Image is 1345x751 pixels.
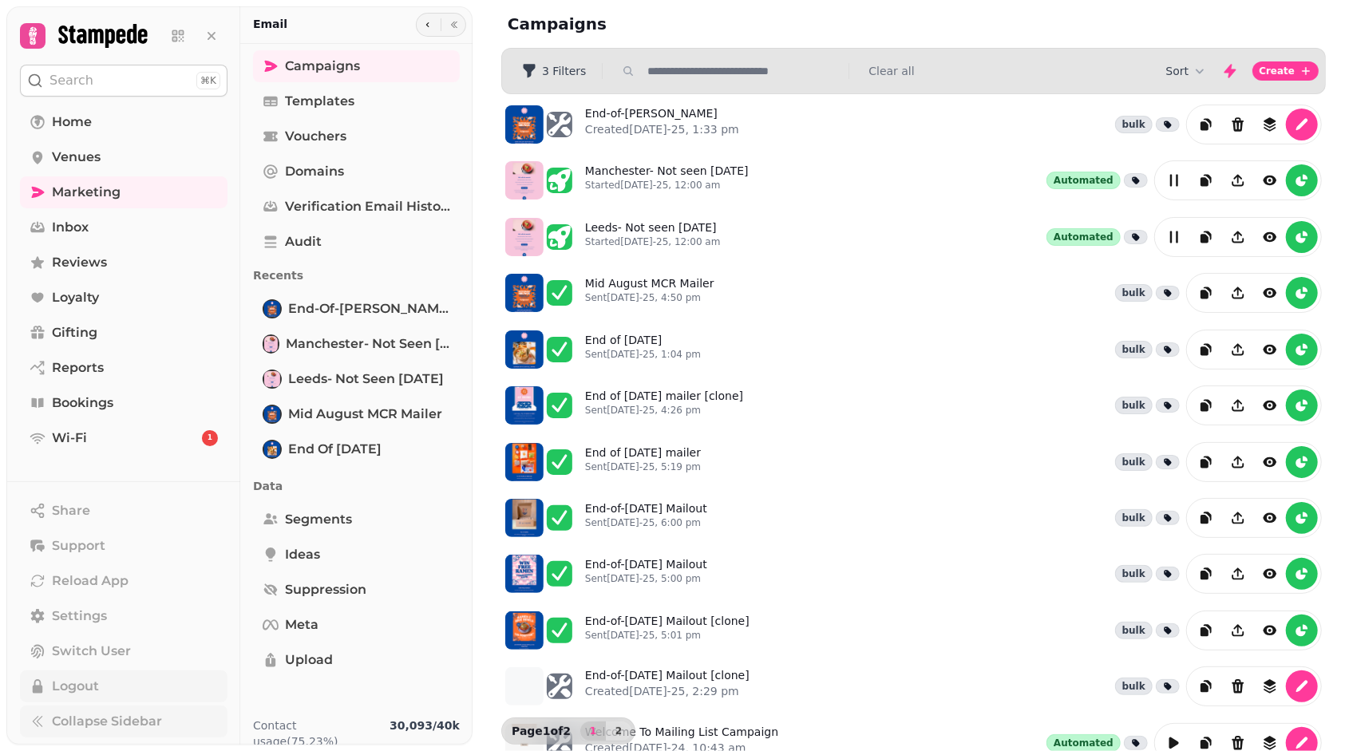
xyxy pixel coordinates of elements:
button: revisions [1254,109,1286,140]
button: edit [1158,221,1190,253]
p: Search [49,71,93,90]
a: Domains [253,156,460,188]
img: aHR0cHM6Ly9zdGFtcGVkZS1zZXJ2aWNlLXByb2QtdGVtcGxhdGUtcHJldmlld3MuczMuZXUtd2VzdC0xLmFtYXpvbmF3cy5jb... [505,330,544,369]
button: duplicate [1190,109,1222,140]
button: duplicate [1190,670,1222,702]
h2: Campaigns [508,13,814,35]
span: 1 [587,726,599,736]
p: Sent [DATE]-25, 5:01 pm [585,629,750,642]
button: 2 [606,721,631,741]
img: aHR0cHM6Ly9zdGFtcGVkZS1zZXJ2aWNlLXByb2QtdGVtcGxhdGUtcHJldmlld3MuczMuZXUtd2VzdC0xLmFtYXpvbmF3cy5jb... [505,611,544,650]
span: Share [52,501,90,520]
button: reports [1286,389,1318,421]
a: End-of-[DATE] MailoutSent[DATE]-25, 5:00 pm [585,556,707,591]
a: Bookings [20,387,227,419]
a: Manchester- Not seen [DATE]Started[DATE]-25, 12:00 am [585,163,749,198]
span: 1 [208,433,212,444]
img: aHR0cHM6Ly9zdGFtcGVkZS1zZXJ2aWNlLXByb2QtdGVtcGxhdGUtcHJldmlld3MuczMuZXUtd2VzdC0xLmFtYXpvbmF3cy5jb... [505,161,544,200]
p: Sent [DATE]-25, 4:50 pm [585,291,714,304]
a: Wi-Fi1 [20,422,227,454]
img: aHR0cHM6Ly9zdGFtcGVkZS1zZXJ2aWNlLXByb2QtdGVtcGxhdGUtcHJldmlld3MuczMuZXUtd2VzdC0xLmFtYXpvbmF3cy5jb... [505,386,544,425]
span: Manchester- Not seen [DATE] [286,334,450,354]
button: revisions [1254,670,1286,702]
span: Create [1259,66,1295,76]
button: Share [20,495,227,527]
a: Reviews [20,247,227,279]
a: End of July '25End of [DATE] [253,433,460,465]
a: End-of-August MailerEnd-of-[PERSON_NAME] [253,293,460,325]
button: reports [1286,164,1318,196]
p: Sent [DATE]-25, 6:00 pm [585,516,707,529]
a: Venues [20,141,227,173]
span: Reports [52,358,104,377]
div: bulk [1115,678,1153,695]
button: reports [1286,615,1318,646]
button: view [1254,334,1286,366]
span: Logout [52,677,99,696]
span: Leeds- Not seen [DATE] [288,370,444,389]
img: aHR0cHM6Ly9zdGFtcGVkZS1zZXJ2aWNlLXByb2QtdGVtcGxhdGUtcHJldmlld3MuczMuZXUtd2VzdC0xLmFtYXpvbmF3cy5jb... [505,443,544,481]
a: Campaigns [253,50,460,82]
button: Collapse Sidebar [20,706,227,737]
button: Share campaign preview [1222,389,1254,421]
a: Reports [20,352,227,384]
span: Ideas [285,545,320,564]
span: Suppression [285,580,366,599]
button: Share campaign preview [1222,615,1254,646]
button: Reload App [20,565,227,597]
div: bulk [1115,116,1153,133]
button: Share campaign preview [1222,446,1254,478]
button: reports [1286,502,1318,534]
p: Sent [DATE]-25, 1:04 pm [585,348,701,361]
img: Mid August MCR Mailer [264,406,280,422]
button: duplicate [1190,221,1222,253]
p: Data [253,472,460,500]
a: Templates [253,85,460,117]
img: Manchester- Not seen in 3 months [264,336,278,352]
span: Venues [52,148,101,167]
div: bulk [1115,284,1153,302]
button: duplicate [1190,502,1222,534]
span: Collapse Sidebar [52,712,162,731]
button: Share campaign preview [1222,502,1254,534]
button: view [1254,221,1286,253]
button: edit [1286,109,1318,140]
a: End of [DATE]Sent[DATE]-25, 1:04 pm [585,332,701,367]
span: Reload App [52,571,129,591]
img: aHR0cHM6Ly9zdGFtcGVkZS1zZXJ2aWNlLXByb2QtdGVtcGxhdGUtcHJldmlld3MuczMuZXUtd2VzdC0xLmFtYXpvbmF3cy5jb... [505,499,544,537]
button: view [1254,277,1286,309]
span: End of [DATE] [288,440,382,459]
a: Manchester- Not seen in 3 monthsManchester- Not seen [DATE] [253,328,460,360]
span: 2 [612,726,625,736]
div: bulk [1115,565,1153,583]
button: reports [1286,446,1318,478]
nav: Tabs [240,44,473,705]
a: Inbox [20,211,227,243]
img: aHR0cHM6Ly9zdGFtcGVkZS1zZXJ2aWNlLXByb2QtdGVtcGxhdGUtcHJldmlld3MuczMuZXUtd2VzdC0xLmFtYXpvbmF3cy5jb... [505,105,544,144]
p: Sent [DATE]-25, 5:00 pm [585,572,707,585]
a: Audit [253,226,460,258]
span: 3 Filters [542,65,586,77]
span: Verification email history [285,197,450,216]
span: Switch User [52,642,131,661]
button: Clear all [868,63,914,79]
span: End-of-[PERSON_NAME] [288,299,450,318]
span: Domains [285,162,344,181]
span: Vouchers [285,127,346,146]
span: Campaigns [285,57,360,76]
a: Gifting [20,317,227,349]
button: duplicate [1190,164,1222,196]
img: aHR0cHM6Ly9zdGFtcGVkZS1zZXJ2aWNlLXByb2QtdGVtcGxhdGUtcHJldmlld3MuczMuZXUtd2VzdC0xLmFtYXpvbmF3cy5jb... [505,555,544,593]
div: bulk [1115,341,1153,358]
button: Delete [1222,670,1254,702]
span: Loyalty [52,288,99,307]
b: 30,093 / 40k [390,719,460,732]
a: End-of-[DATE] Mailout [clone]Sent[DATE]-25, 5:01 pm [585,613,750,648]
a: End-of-[PERSON_NAME]Created[DATE]-25, 1:33 pm [585,105,739,144]
button: Share campaign preview [1222,334,1254,366]
img: End of July '25 [264,441,280,457]
a: Segments [253,504,460,536]
div: Automated [1046,172,1121,189]
a: End-of-[DATE] Mailout [clone]Created[DATE]-25, 2:29 pm [585,667,750,706]
span: Marketing [52,183,121,202]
